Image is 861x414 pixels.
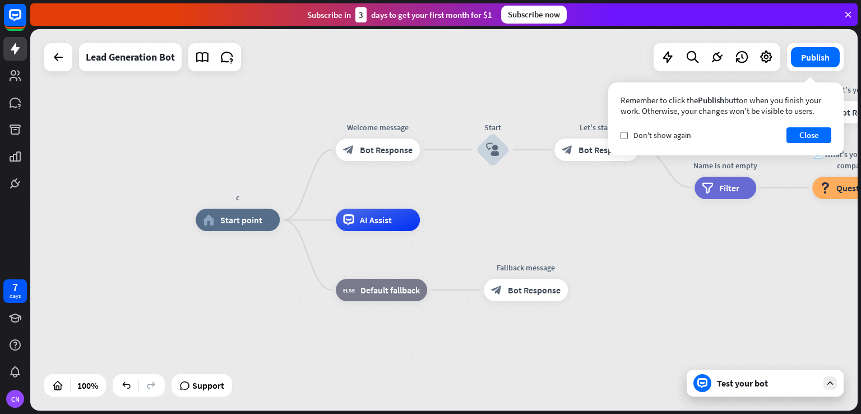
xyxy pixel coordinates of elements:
[9,4,43,38] button: Open LiveChat chat widget
[702,182,714,194] i: filter
[343,144,354,155] i: block_bot_response
[686,160,765,171] div: Name is not empty
[360,214,392,226] span: AI Assist
[719,182,739,194] span: Filter
[459,122,526,133] div: Start
[475,262,576,273] div: Fallback message
[6,390,24,408] div: CN
[786,127,831,143] button: Close
[491,284,502,296] i: block_bot_response
[486,143,499,157] i: block_user_input
[360,144,413,155] span: Bot Response
[192,376,224,394] span: Support
[698,95,724,105] span: Publish
[203,214,215,226] i: home_2
[12,282,18,292] div: 7
[508,284,561,296] span: Bot Response
[327,122,428,133] div: Welcome message
[501,6,567,24] div: Subscribe now
[187,192,288,203] div: c
[343,284,355,296] i: block_fallback
[717,378,818,389] div: Test your bot
[74,376,101,394] div: 100%
[3,279,27,303] a: 7 days
[621,95,831,116] div: Remember to click the button when you finish your work. Otherwise, your changes won’t be visible ...
[546,122,647,133] div: Let's start
[307,7,492,22] div: Subscribe in days to get your first month for $1
[360,284,420,296] span: Default fallback
[578,144,631,155] span: Bot Response
[820,182,831,194] i: block_question
[562,144,573,155] i: block_bot_response
[86,43,175,71] div: Lead Generation Bot
[633,130,691,140] span: Don't show again
[791,47,840,67] button: Publish
[10,292,21,300] div: days
[220,214,262,226] span: Start point
[355,7,367,22] div: 3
